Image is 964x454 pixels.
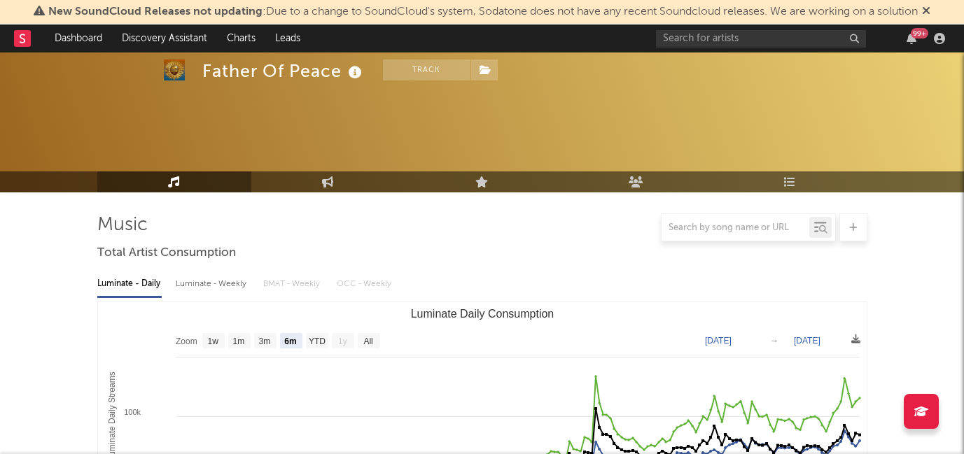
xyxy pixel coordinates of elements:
input: Search by song name or URL [662,222,809,234]
text: 6m [284,336,296,346]
span: : Due to a change to SoundCloud's system, Sodatone does not have any recent Soundcloud releases. ... [48,6,918,17]
a: Leads [265,24,310,52]
text: 1y [338,336,347,346]
text: 3m [258,336,270,346]
button: Track [383,59,470,80]
text: [DATE] [794,336,820,346]
button: 99+ [907,33,916,44]
span: New SoundCloud Releases not updating [48,6,263,17]
text: YTD [308,336,325,346]
text: 1m [232,336,244,346]
div: 99 + [911,28,928,38]
span: Total Artist Consumption [97,245,236,262]
text: Zoom [176,336,197,346]
a: Discovery Assistant [112,24,217,52]
div: Luminate - Weekly [176,272,249,296]
text: [DATE] [705,336,732,346]
a: Dashboard [45,24,112,52]
div: Father Of Peace [202,59,365,83]
text: Luminate Daily Consumption [410,308,554,320]
text: 100k [124,408,141,416]
div: Luminate - Daily [97,272,162,296]
span: Dismiss [922,6,930,17]
text: → [770,336,778,346]
a: Charts [217,24,265,52]
input: Search for artists [656,30,866,48]
text: 1w [207,336,218,346]
text: All [363,336,372,346]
